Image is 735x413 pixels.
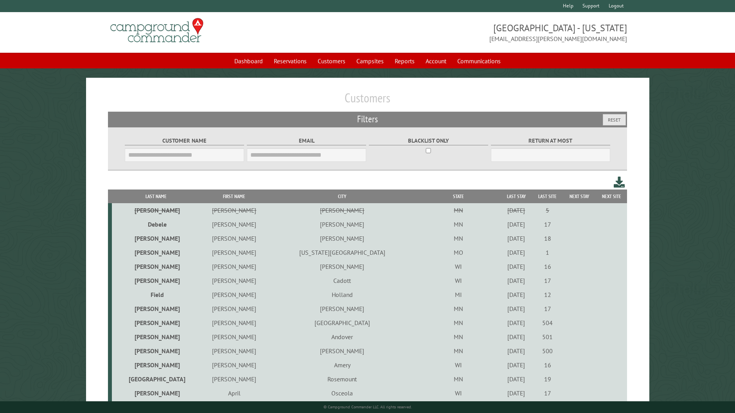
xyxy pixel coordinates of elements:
[112,274,200,288] td: [PERSON_NAME]
[532,316,563,330] td: 504
[268,231,416,245] td: [PERSON_NAME]
[200,245,268,259] td: [PERSON_NAME]
[112,386,200,400] td: [PERSON_NAME]
[200,302,268,316] td: [PERSON_NAME]
[112,344,200,358] td: [PERSON_NAME]
[200,316,268,330] td: [PERSON_NAME]
[416,217,500,231] td: MN
[112,372,200,386] td: [GEOGRAPHIC_DATA]
[269,54,311,68] a: Reservations
[112,231,200,245] td: [PERSON_NAME]
[416,231,500,245] td: MN
[502,389,531,397] div: [DATE]
[502,234,531,242] div: [DATE]
[532,330,563,344] td: 501
[200,344,268,358] td: [PERSON_NAME]
[112,316,200,330] td: [PERSON_NAME]
[502,291,531,299] div: [DATE]
[390,54,419,68] a: Reports
[230,54,268,68] a: Dashboard
[416,344,500,358] td: MN
[532,386,563,400] td: 17
[532,344,563,358] td: 500
[502,277,531,284] div: [DATE]
[532,302,563,316] td: 17
[352,54,388,68] a: Campsites
[112,190,200,203] th: Last Name
[532,274,563,288] td: 17
[108,112,627,127] h2: Filters
[268,358,416,372] td: Amery
[268,288,416,302] td: Holland
[268,203,416,217] td: [PERSON_NAME]
[112,330,200,344] td: [PERSON_NAME]
[416,316,500,330] td: MN
[268,302,416,316] td: [PERSON_NAME]
[112,217,200,231] td: Debele
[502,305,531,313] div: [DATE]
[416,274,500,288] td: WI
[369,136,489,145] label: Blacklist only
[112,203,200,217] td: [PERSON_NAME]
[416,330,500,344] td: MN
[108,15,206,46] img: Campground Commander
[200,330,268,344] td: [PERSON_NAME]
[200,190,268,203] th: First Name
[268,190,416,203] th: City
[416,358,500,372] td: WI
[200,288,268,302] td: [PERSON_NAME]
[112,358,200,372] td: [PERSON_NAME]
[502,220,531,228] div: [DATE]
[416,386,500,400] td: WI
[502,206,531,214] div: [DATE]
[200,259,268,274] td: [PERSON_NAME]
[502,249,531,256] div: [DATE]
[200,217,268,231] td: [PERSON_NAME]
[268,245,416,259] td: [US_STATE][GEOGRAPHIC_DATA]
[268,386,416,400] td: Osceola
[416,259,500,274] td: WI
[268,259,416,274] td: [PERSON_NAME]
[200,231,268,245] td: [PERSON_NAME]
[112,259,200,274] td: [PERSON_NAME]
[268,217,416,231] td: [PERSON_NAME]
[416,372,500,386] td: MN
[532,288,563,302] td: 12
[268,372,416,386] td: Rosemount
[108,90,627,112] h1: Customers
[268,274,416,288] td: Cadott
[532,259,563,274] td: 16
[614,175,625,190] a: Download this customer list (.csv)
[200,274,268,288] td: [PERSON_NAME]
[532,245,563,259] td: 1
[502,319,531,327] div: [DATE]
[125,136,244,145] label: Customer Name
[368,21,627,43] span: [GEOGRAPHIC_DATA] - [US_STATE] [EMAIL_ADDRESS][PERSON_NAME][DOMAIN_NAME]
[491,136,611,145] label: Return at most
[112,288,200,302] td: Field
[502,263,531,270] div: [DATE]
[502,375,531,383] div: [DATE]
[502,333,531,341] div: [DATE]
[200,358,268,372] td: [PERSON_NAME]
[313,54,350,68] a: Customers
[532,190,563,203] th: Last Site
[200,372,268,386] td: [PERSON_NAME]
[532,372,563,386] td: 19
[421,54,451,68] a: Account
[416,190,500,203] th: State
[416,245,500,259] td: MO
[502,361,531,369] div: [DATE]
[596,190,627,203] th: Next Site
[247,136,367,145] label: Email
[563,190,596,203] th: Next Stay
[200,203,268,217] td: [PERSON_NAME]
[112,245,200,259] td: [PERSON_NAME]
[416,288,500,302] td: MI
[532,203,563,217] td: 5
[416,302,500,316] td: MN
[603,114,626,125] button: Reset
[502,347,531,355] div: [DATE]
[200,386,268,400] td: April
[268,316,416,330] td: [GEOGRAPHIC_DATA]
